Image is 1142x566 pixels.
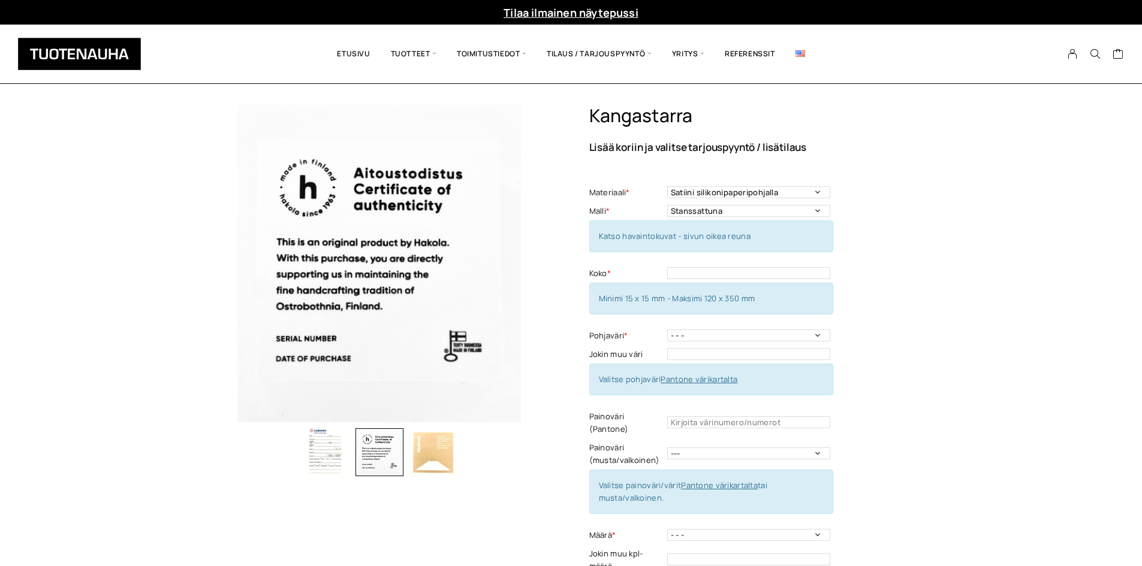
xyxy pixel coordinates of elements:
[796,50,805,57] img: English
[599,374,738,385] span: Valitse pohjaväri
[589,410,664,435] label: Painoväri (Pantone)
[667,416,830,428] input: Kirjoita värinumero/numerot
[661,374,737,385] a: Pantone värikartalta
[599,293,755,304] span: Minimi 15 x 15 mm - Maksimi 120 x 350 mm
[381,34,447,74] span: Tuotteet
[589,105,922,127] h1: Kangastarra
[1084,49,1107,59] button: Search
[589,329,664,342] label: Pohjaväri
[1061,49,1084,59] a: My Account
[599,231,751,241] span: Katso havaintokuvat - sivun oikea reuna
[589,441,664,467] label: Painoväri (musta/valkoinen)
[1113,48,1124,62] a: Cart
[681,480,758,491] a: Pantone värikartalta
[327,34,380,74] a: Etusivu
[221,105,538,422] img: Tuotenauha Kangastarra Aitoustodistus
[504,5,638,20] a: Tilaa ilmainen näytepussi
[409,428,457,476] img: Kangastarra 3
[589,267,664,280] label: Koko
[589,348,664,361] label: Jokin muu väri
[447,34,537,74] span: Toimitustiedot
[589,529,664,541] label: Määrä
[589,205,664,217] label: Malli
[18,38,141,70] img: Tuotenauha Oy
[537,34,662,74] span: Tilaus / Tarjouspyyntö
[302,428,349,476] img: Kangastarra 1
[662,34,715,74] span: Yritys
[715,34,785,74] a: Referenssit
[599,480,767,503] span: Valitse painoväri/värit tai musta/valkoinen.
[589,186,664,199] label: Materiaali
[589,142,922,152] p: Lisää koriin ja valitse tarjouspyyntö / lisätilaus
